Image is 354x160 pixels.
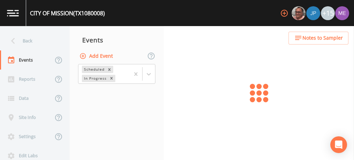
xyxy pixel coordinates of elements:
div: +15 [321,6,335,20]
div: Remove In Progress [108,75,115,82]
img: logo [7,10,19,16]
div: Scheduled [82,66,106,73]
div: Mike Franklin [291,6,306,20]
button: Add Event [78,50,116,63]
div: Joshua gere Paul [306,6,321,20]
div: Remove Scheduled [106,66,113,73]
div: Events [70,31,164,49]
div: CITY OF MISSION (TX1080008) [30,9,105,17]
button: Notes to Sampler [288,32,348,45]
img: d4d65db7c401dd99d63b7ad86343d265 [335,6,349,20]
span: Notes to Sampler [302,34,343,42]
img: e2d790fa78825a4bb76dcb6ab311d44c [292,6,306,20]
img: 41241ef155101aa6d92a04480b0d0000 [306,6,320,20]
div: In Progress [82,75,108,82]
div: Open Intercom Messenger [330,136,347,153]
